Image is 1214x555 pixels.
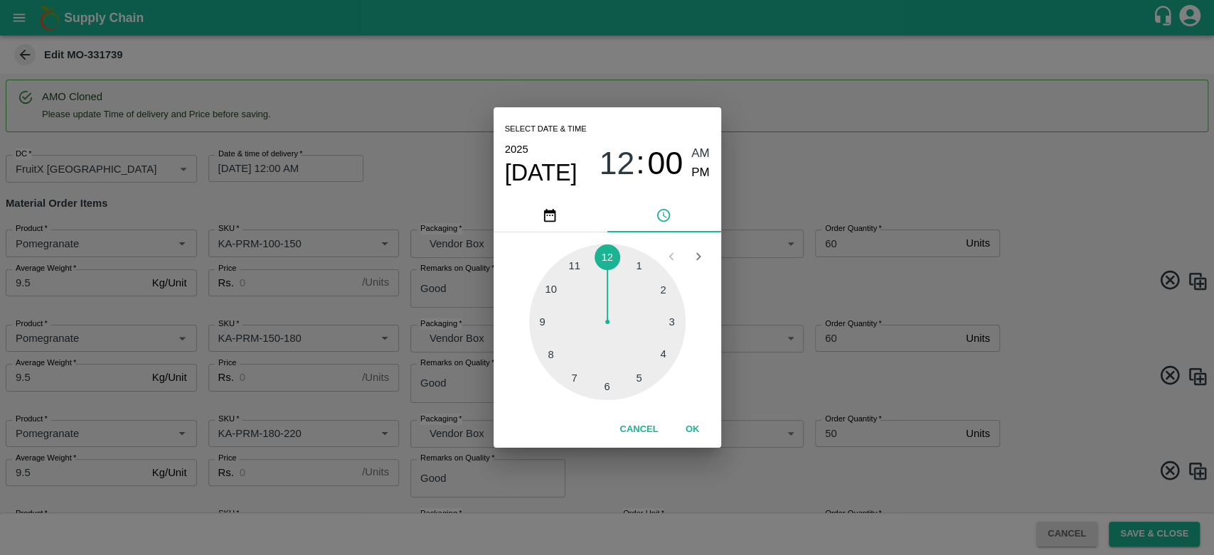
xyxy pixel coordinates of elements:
[691,144,710,163] button: AM
[614,417,664,442] button: Cancel
[670,417,715,442] button: OK
[691,163,710,183] button: PM
[636,144,644,182] span: :
[494,198,607,232] button: pick date
[685,243,712,270] button: Open next view
[505,158,577,187] button: [DATE]
[505,140,528,158] button: 2025
[599,144,634,182] button: 12
[647,144,683,182] button: 00
[607,198,721,232] button: pick time
[647,145,683,182] span: 00
[505,119,587,140] span: Select date & time
[599,145,634,182] span: 12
